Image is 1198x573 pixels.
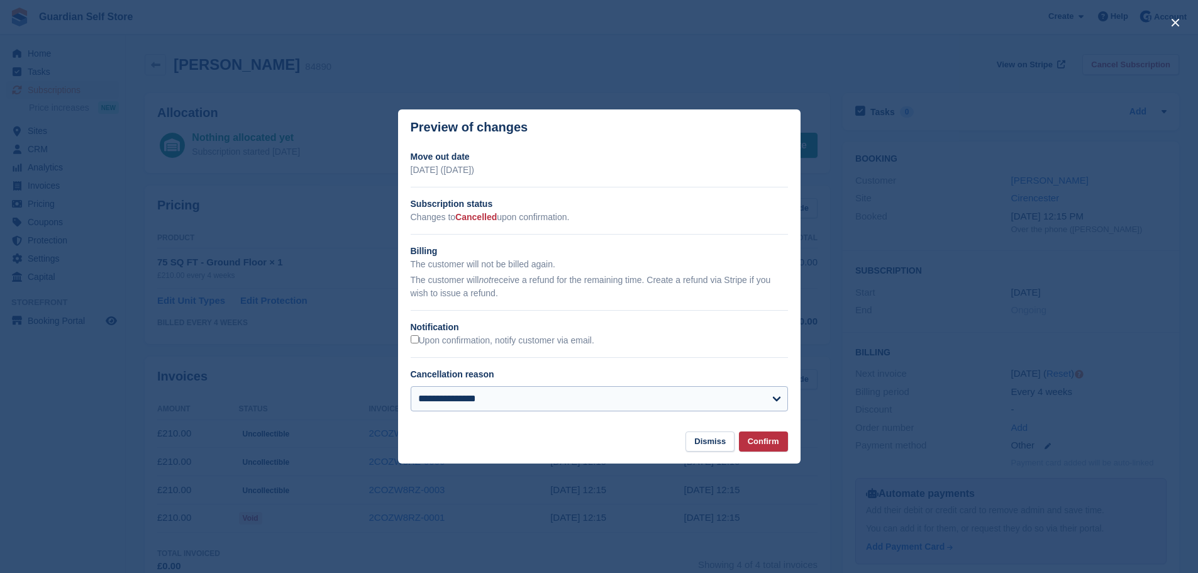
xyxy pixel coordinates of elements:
[479,275,491,285] em: not
[411,335,594,347] label: Upon confirmation, notify customer via email.
[411,211,788,224] p: Changes to upon confirmation.
[411,150,788,164] h2: Move out date
[411,197,788,211] h2: Subscription status
[411,369,494,379] label: Cancellation reason
[411,164,788,177] p: [DATE] ([DATE])
[685,431,735,452] button: Dismiss
[739,431,788,452] button: Confirm
[411,321,788,334] h2: Notification
[411,335,419,343] input: Upon confirmation, notify customer via email.
[411,258,788,271] p: The customer will not be billed again.
[1165,13,1185,33] button: close
[411,245,788,258] h2: Billing
[411,274,788,300] p: The customer will receive a refund for the remaining time. Create a refund via Stripe if you wish...
[411,120,528,135] p: Preview of changes
[455,212,497,222] span: Cancelled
